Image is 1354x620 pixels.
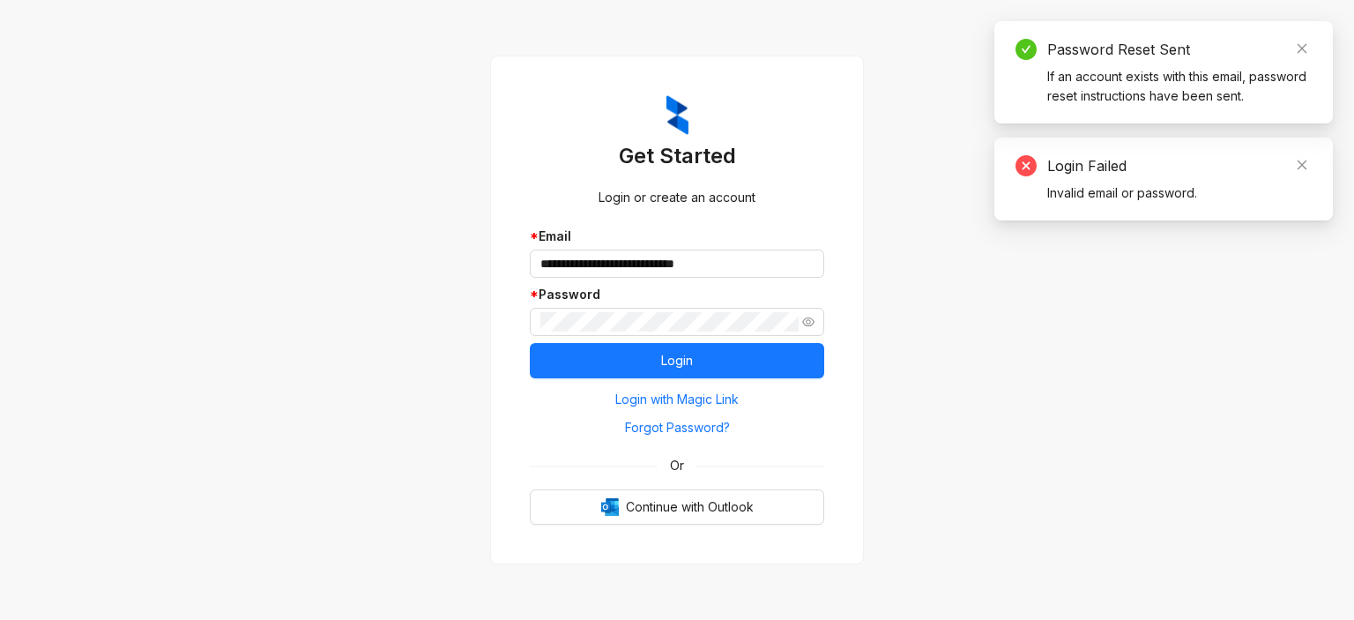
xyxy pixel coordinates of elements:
span: Continue with Outlook [626,497,754,517]
div: Login or create an account [530,188,824,207]
button: OutlookContinue with Outlook [530,489,824,525]
div: Invalid email or password. [1047,183,1312,203]
div: If an account exists with this email, password reset instructions have been sent. [1047,67,1312,106]
a: Close [1292,155,1312,175]
span: close-circle [1015,155,1037,176]
button: Login [530,343,824,378]
span: close [1296,42,1308,55]
span: Forgot Password? [625,418,730,437]
span: close [1296,159,1308,171]
div: Email [530,227,824,246]
button: Login with Magic Link [530,385,824,414]
span: Login with Magic Link [615,390,739,409]
button: Forgot Password? [530,414,824,442]
span: eye [802,316,815,328]
a: Close [1292,39,1312,58]
img: ZumaIcon [666,95,688,136]
div: Password [530,285,824,304]
div: Login Failed [1047,155,1312,176]
span: check-circle [1015,39,1037,60]
span: Login [661,351,693,370]
div: Password Reset Sent [1047,39,1312,60]
img: Outlook [601,498,619,516]
span: Or [658,456,696,475]
h3: Get Started [530,142,824,170]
